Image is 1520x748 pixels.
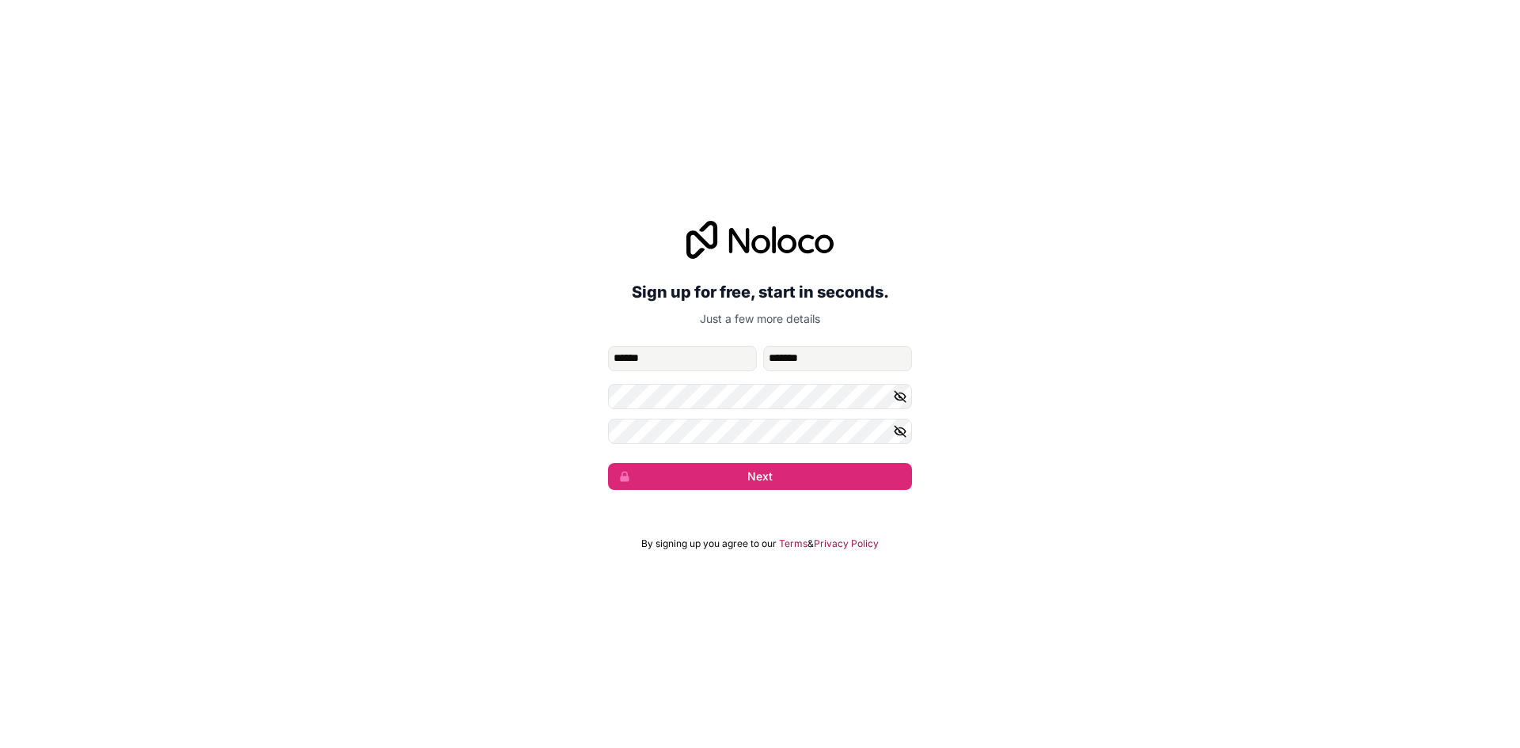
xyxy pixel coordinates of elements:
[608,346,757,371] input: given-name
[608,384,912,409] input: Password
[807,537,814,550] span: &
[608,419,912,444] input: Confirm password
[814,537,879,550] a: Privacy Policy
[763,346,912,371] input: family-name
[779,537,807,550] a: Terms
[608,311,912,327] p: Just a few more details
[608,278,912,306] h2: Sign up for free, start in seconds.
[608,463,912,490] button: Next
[641,537,777,550] span: By signing up you agree to our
